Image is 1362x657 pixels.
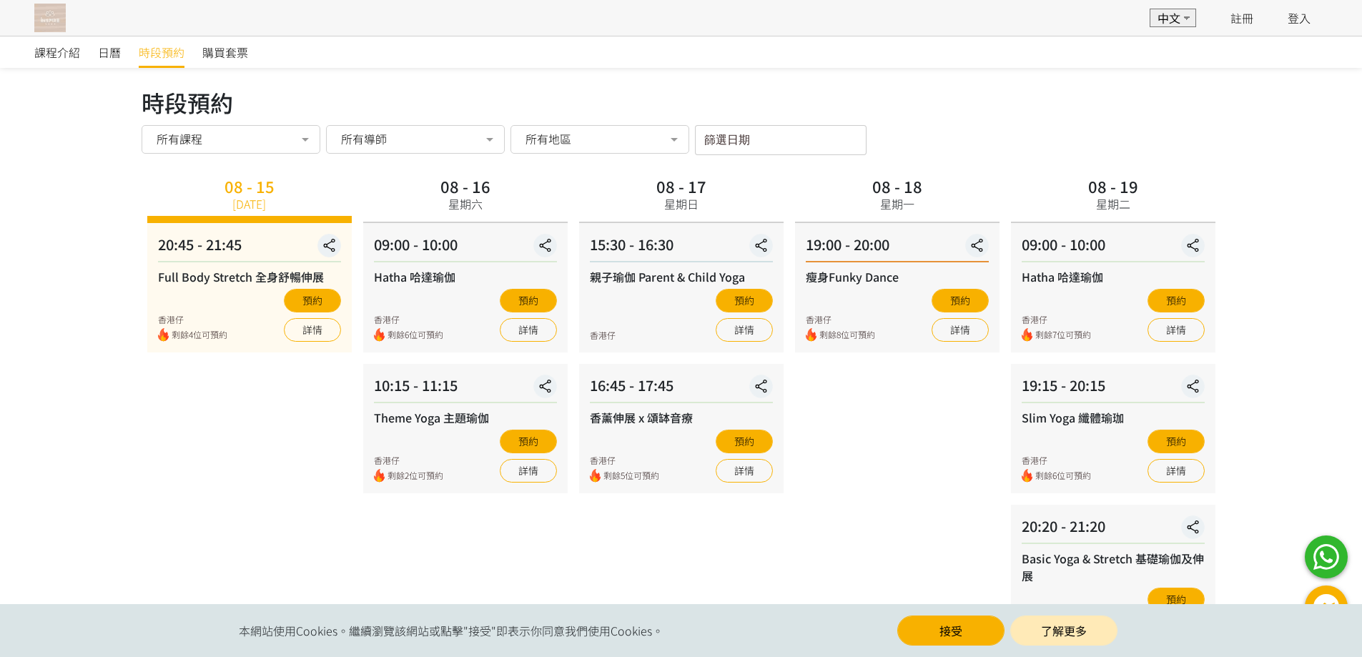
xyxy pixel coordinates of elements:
div: 香港仔 [806,313,875,326]
button: 預約 [716,430,773,453]
button: 預約 [284,289,341,312]
span: 所有課程 [157,132,202,146]
span: 剩餘6位可預約 [388,328,443,342]
button: 預約 [500,430,557,453]
div: 19:00 - 20:00 [806,234,989,262]
div: 時段預約 [142,85,1221,119]
img: fire.png [158,328,169,342]
button: 預約 [500,289,557,312]
input: 篩選日期 [695,125,867,155]
a: 詳情 [716,318,773,342]
button: 預約 [716,289,773,312]
span: 剩餘4位可預約 [172,328,227,342]
div: 08 - 19 [1088,178,1138,194]
div: 20:45 - 21:45 [158,234,341,262]
div: 香港仔 [158,313,227,326]
div: 星期二 [1096,195,1130,212]
div: 香港仔 [374,313,443,326]
span: 時段預約 [139,44,184,61]
img: fire.png [806,328,816,342]
div: 16:45 - 17:45 [590,375,773,403]
div: 星期日 [664,195,699,212]
a: 註冊 [1230,9,1253,26]
a: 日曆 [98,36,121,68]
img: fire.png [374,328,385,342]
button: 預約 [1148,289,1205,312]
span: 剩餘6位可預約 [1035,469,1091,483]
div: 香港仔 [590,454,659,467]
span: 所有地區 [525,132,571,146]
a: 詳情 [500,459,557,483]
a: 購買套票 [202,36,248,68]
img: T57dtJh47iSJKDtQ57dN6xVUMYY2M0XQuGF02OI4.png [34,4,66,32]
button: 預約 [1148,588,1205,611]
span: 購買套票 [202,44,248,61]
div: 15:30 - 16:30 [590,234,773,262]
button: 接受 [897,616,1005,646]
span: 課程介紹 [34,44,80,61]
div: Slim Yoga 纖體瑜珈 [1022,409,1205,426]
div: 08 - 18 [872,178,922,194]
div: 10:15 - 11:15 [374,375,557,403]
div: 09:00 - 10:00 [1022,234,1205,262]
span: 剩餘5位可預約 [603,469,659,483]
a: 詳情 [932,318,989,342]
span: 剩餘2位可預約 [388,469,443,483]
a: 時段預約 [139,36,184,68]
button: 預約 [932,289,989,312]
div: Hatha 哈達瑜伽 [374,268,557,285]
span: 所有導師 [341,132,387,146]
a: 詳情 [1148,318,1205,342]
div: 19:15 - 20:15 [1022,375,1205,403]
div: 親子瑜伽 Parent & Child Yoga [590,268,773,285]
div: 星期一 [880,195,914,212]
img: fire.png [1022,469,1032,483]
div: [DATE] [232,195,266,212]
div: 08 - 15 [224,178,275,194]
div: 瘦身Funky Dance [806,268,989,285]
a: 詳情 [284,318,341,342]
span: 本網站使用Cookies。繼續瀏覽該網站或點擊"接受"即表示你同意我們使用Cookies。 [239,622,663,639]
button: 預約 [1148,430,1205,453]
div: 09:00 - 10:00 [374,234,557,262]
div: 08 - 16 [440,178,490,194]
span: 日曆 [98,44,121,61]
div: 香港仔 [374,454,443,467]
a: 課程介紹 [34,36,80,68]
div: Theme Yoga 主題瑜伽 [374,409,557,426]
img: fire.png [374,469,385,483]
span: 剩餘8位可預約 [819,328,875,342]
a: 詳情 [500,318,557,342]
img: fire.png [1022,328,1032,342]
img: fire.png [590,469,601,483]
div: 香港仔 [1022,454,1091,467]
div: 香薰伸展 x 頌缽音療 [590,409,773,426]
div: 香港仔 [1022,313,1091,326]
div: 08 - 17 [656,178,706,194]
div: Full Body Stretch 全身舒暢伸展 [158,268,341,285]
a: 詳情 [716,459,773,483]
div: 香港仔 [590,329,616,342]
span: 剩餘7位可預約 [1035,328,1091,342]
div: Basic Yoga & Stretch 基礎瑜伽及伸展 [1022,550,1205,584]
div: 星期六 [448,195,483,212]
a: 詳情 [1148,459,1205,483]
div: 20:20 - 21:20 [1022,515,1205,544]
a: 登入 [1288,9,1311,26]
div: Hatha 哈達瑜伽 [1022,268,1205,285]
a: 了解更多 [1010,616,1117,646]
